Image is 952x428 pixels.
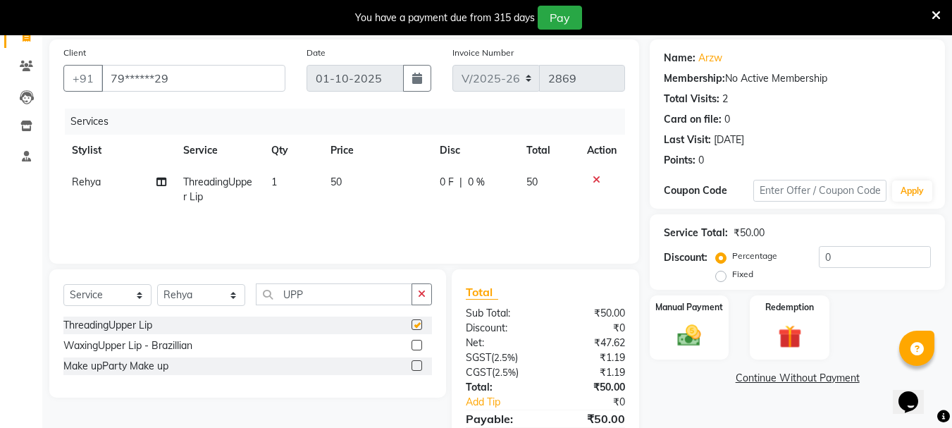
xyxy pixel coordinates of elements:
div: Card on file: [664,112,722,127]
div: ThreadingUpper Lip [63,318,152,333]
div: ₹50.00 [734,226,765,240]
span: 2.5% [494,352,515,363]
label: Percentage [732,250,777,262]
div: No Active Membership [664,71,931,86]
input: Enter Offer / Coupon Code [753,180,886,202]
th: Service [175,135,264,166]
div: Coupon Code [664,183,753,198]
span: 50 [526,176,538,188]
a: Arzw [698,51,722,66]
div: 0 [698,153,704,168]
div: Payable: [455,410,545,427]
div: ₹50.00 [545,410,636,427]
label: Client [63,47,86,59]
span: Total [466,285,498,300]
div: Discount: [455,321,545,336]
a: Add Tip [455,395,560,410]
div: Membership: [664,71,725,86]
div: 2 [722,92,728,106]
span: | [459,175,462,190]
iframe: chat widget [893,372,938,414]
img: _cash.svg [670,322,708,349]
div: [DATE] [714,133,744,147]
label: Manual Payment [655,301,723,314]
div: Total: [455,380,545,395]
div: Discount: [664,250,707,265]
button: Pay [538,6,582,30]
th: Disc [431,135,518,166]
span: 2.5% [495,367,516,378]
div: 0 [724,112,730,127]
div: Net: [455,336,545,350]
span: 0 % [468,175,485,190]
label: Redemption [765,301,814,314]
th: Price [322,135,431,166]
input: Search or Scan [256,283,412,305]
div: ₹50.00 [545,306,636,321]
span: Rehya [72,176,101,188]
div: Last Visit: [664,133,711,147]
span: SGST [466,351,491,364]
div: Service Total: [664,226,728,240]
div: ( ) [455,365,545,380]
span: ThreadingUpper Lip [183,176,252,203]
div: WaxingUpper Lip - Brazillian [63,338,192,353]
th: Stylist [63,135,175,166]
label: Fixed [732,268,753,281]
button: Apply [892,181,932,202]
div: ( ) [455,350,545,365]
span: CGST [466,366,492,379]
th: Total [518,135,579,166]
button: +91 [63,65,103,92]
div: ₹0 [545,321,636,336]
div: Name: [664,51,696,66]
th: Qty [263,135,322,166]
div: ₹47.62 [545,336,636,350]
div: Points: [664,153,696,168]
div: ₹1.19 [545,350,636,365]
img: _gift.svg [771,322,809,351]
span: 0 F [440,175,454,190]
span: 50 [330,176,342,188]
label: Date [307,47,326,59]
span: 1 [271,176,277,188]
input: Search by Name/Mobile/Email/Code [101,65,285,92]
div: Sub Total: [455,306,545,321]
div: ₹1.19 [545,365,636,380]
a: Continue Without Payment [653,371,942,386]
div: Services [65,109,636,135]
div: Make upParty Make up [63,359,168,374]
div: ₹0 [561,395,636,410]
th: Action [579,135,625,166]
div: You have a payment due from 315 days [355,11,535,25]
div: ₹50.00 [545,380,636,395]
label: Invoice Number [452,47,514,59]
div: Total Visits: [664,92,719,106]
